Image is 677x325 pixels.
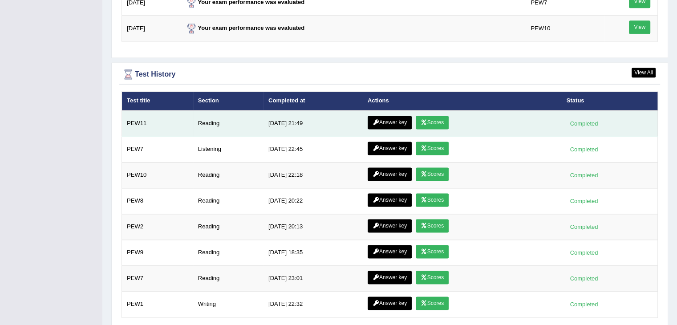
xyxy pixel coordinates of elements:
a: View [629,20,650,34]
th: Test title [122,92,193,110]
a: Scores [416,142,449,155]
div: Completed [567,222,601,232]
a: Answer key [368,167,412,181]
td: PEW10 [526,16,604,41]
div: Completed [567,119,601,128]
td: [DATE] 22:18 [264,162,363,188]
a: Scores [416,116,449,129]
a: Scores [416,193,449,207]
a: Scores [416,219,449,232]
td: [DATE] 23:01 [264,265,363,291]
td: [DATE] [122,16,180,41]
th: Status [562,92,658,110]
div: Completed [567,300,601,309]
td: PEW8 [122,188,193,214]
td: PEW2 [122,214,193,240]
div: Completed [567,196,601,206]
a: Answer key [368,116,412,129]
td: PEW10 [122,162,193,188]
th: Section [193,92,264,110]
a: View All [632,68,656,77]
strong: Your exam performance was evaluated [185,24,305,31]
td: [DATE] 20:22 [264,188,363,214]
div: Completed [567,248,601,257]
td: Reading [193,265,264,291]
td: [DATE] 18:35 [264,240,363,265]
td: PEW7 [122,136,193,162]
td: [DATE] 21:49 [264,110,363,137]
a: Answer key [368,142,412,155]
td: PEW11 [122,110,193,137]
th: Actions [363,92,562,110]
td: Writing [193,291,264,317]
a: Answer key [368,297,412,310]
td: Reading [193,188,264,214]
td: [DATE] 20:13 [264,214,363,240]
td: PEW7 [122,265,193,291]
td: PEW9 [122,240,193,265]
td: [DATE] 22:45 [264,136,363,162]
a: Answer key [368,193,412,207]
td: Reading [193,240,264,265]
a: Answer key [368,271,412,284]
a: Scores [416,297,449,310]
td: Reading [193,110,264,137]
td: PEW1 [122,291,193,317]
div: Test History [122,68,658,81]
a: Scores [416,167,449,181]
div: Completed [567,145,601,154]
td: [DATE] 22:32 [264,291,363,317]
a: Scores [416,245,449,258]
div: Completed [567,171,601,180]
td: Listening [193,136,264,162]
div: Completed [567,274,601,283]
td: Reading [193,214,264,240]
a: Answer key [368,219,412,232]
a: Answer key [368,245,412,258]
td: Reading [193,162,264,188]
th: Completed at [264,92,363,110]
a: Scores [416,271,449,284]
